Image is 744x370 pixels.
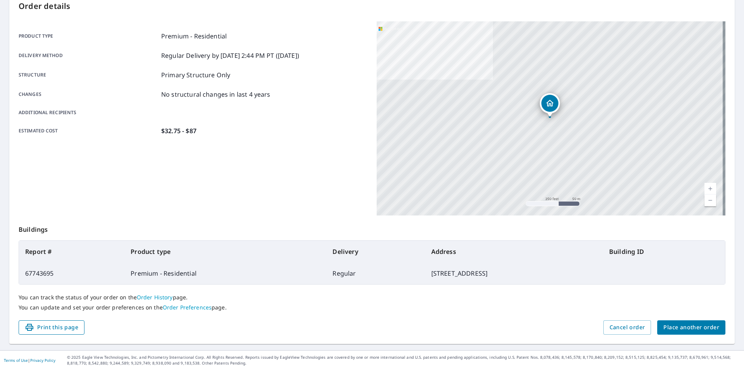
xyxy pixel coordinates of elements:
[67,354,740,366] p: © 2025 Eagle View Technologies, Inc. and Pictometry International Corp. All Rights Reserved. Repo...
[704,195,716,206] a: Current Level 17, Zoom Out
[4,358,55,363] p: |
[663,323,719,332] span: Place another order
[326,262,425,284] td: Regular
[603,241,725,262] th: Building ID
[19,109,158,116] p: Additional recipients
[161,51,299,60] p: Regular Delivery by [DATE] 2:44 PM PT ([DATE])
[19,0,725,12] p: Order details
[161,126,196,135] p: $32.75 - $87
[161,70,230,80] p: Primary Structure Only
[657,320,725,335] button: Place another order
[19,51,158,60] p: Delivery method
[161,31,227,41] p: Premium - Residential
[161,90,270,99] p: No structural changes in last 4 years
[19,31,158,41] p: Product type
[124,262,326,284] td: Premium - Residential
[610,323,645,332] span: Cancel order
[124,241,326,262] th: Product type
[137,294,173,301] a: Order History
[326,241,425,262] th: Delivery
[19,70,158,80] p: Structure
[30,358,55,363] a: Privacy Policy
[4,358,28,363] a: Terms of Use
[19,241,124,262] th: Report #
[19,320,84,335] button: Print this page
[19,304,725,311] p: You can update and set your order preferences on the page.
[540,93,560,117] div: Dropped pin, building 1, Residential property, 311 Pearl St Macon, MO 63552
[19,90,158,99] p: Changes
[19,262,124,284] td: 67743695
[19,215,725,240] p: Buildings
[425,262,603,284] td: [STREET_ADDRESS]
[425,241,603,262] th: Address
[19,126,158,135] p: Estimated cost
[704,183,716,195] a: Current Level 17, Zoom In
[19,294,725,301] p: You can track the status of your order on the page.
[603,320,651,335] button: Cancel order
[25,323,78,332] span: Print this page
[163,304,212,311] a: Order Preferences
